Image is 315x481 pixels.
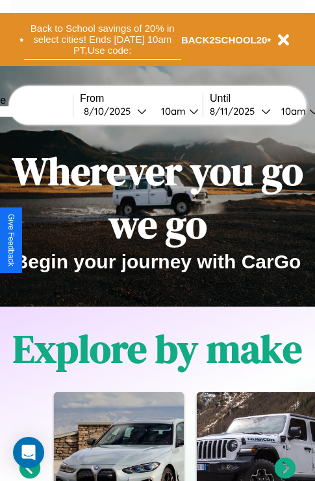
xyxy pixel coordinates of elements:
[210,105,261,117] div: 8 / 11 / 2025
[13,437,44,468] div: Open Intercom Messenger
[80,104,151,118] button: 8/10/2025
[24,19,181,60] button: Back to School savings of 20% in select cities! Ends [DATE] 10am PT.Use code:
[275,105,309,117] div: 10am
[80,93,203,104] label: From
[155,105,189,117] div: 10am
[13,322,302,375] h1: Explore by make
[181,34,268,45] b: BACK2SCHOOL20
[151,104,203,118] button: 10am
[6,214,16,266] div: Give Feedback
[84,105,137,117] div: 8 / 10 / 2025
